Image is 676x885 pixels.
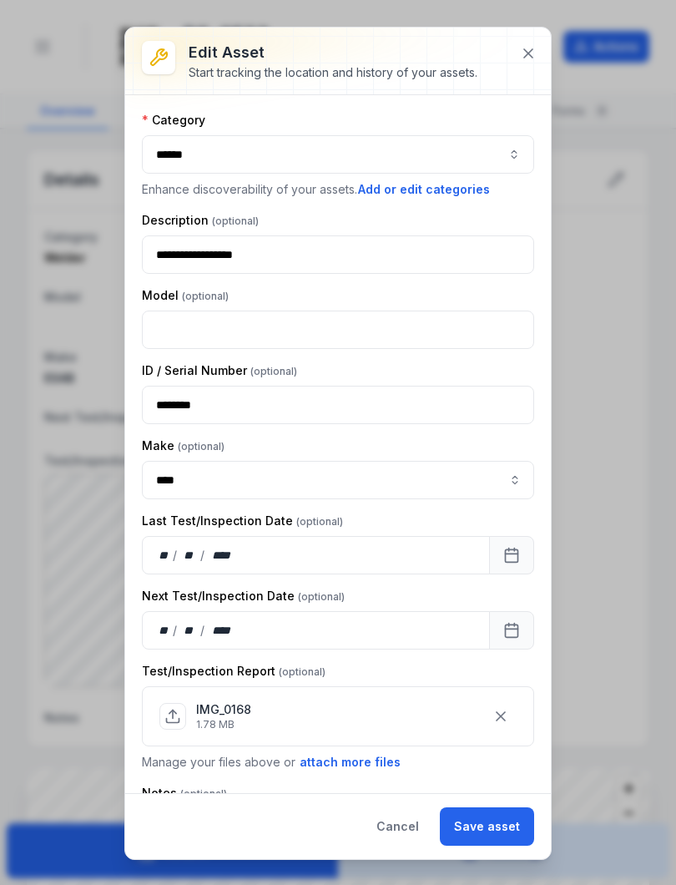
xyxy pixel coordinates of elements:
div: month, [179,622,201,639]
label: Last Test/Inspection Date [142,513,343,529]
div: / [200,547,206,564]
button: Save asset [440,807,534,846]
label: Notes [142,785,227,802]
div: Start tracking the location and history of your assets. [189,64,477,81]
label: Make [142,437,224,454]
label: Category [142,112,205,129]
div: / [200,622,206,639]
input: asset-edit:cf[ca1b6296-9635-4ae3-ae60-00faad6de89d]-label [142,461,534,499]
div: day, [156,547,173,564]
p: Enhance discoverability of your assets. [142,180,534,199]
label: ID / Serial Number [142,362,297,379]
div: year, [206,547,237,564]
button: Calendar [489,536,534,574]
button: Calendar [489,611,534,650]
div: day, [156,622,173,639]
p: Manage your files above or [142,753,534,771]
button: Add or edit categories [357,180,491,199]
p: IMG_0168 [196,701,251,718]
label: Model [142,287,229,304]
label: Next Test/Inspection Date [142,588,345,604]
label: Description [142,212,259,229]
p: 1.78 MB [196,718,251,731]
label: Test/Inspection Report [142,663,325,680]
h3: Edit asset [189,41,477,64]
button: Cancel [362,807,433,846]
div: / [173,622,179,639]
div: month, [179,547,201,564]
button: attach more files [299,753,401,771]
div: year, [206,622,237,639]
div: / [173,547,179,564]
